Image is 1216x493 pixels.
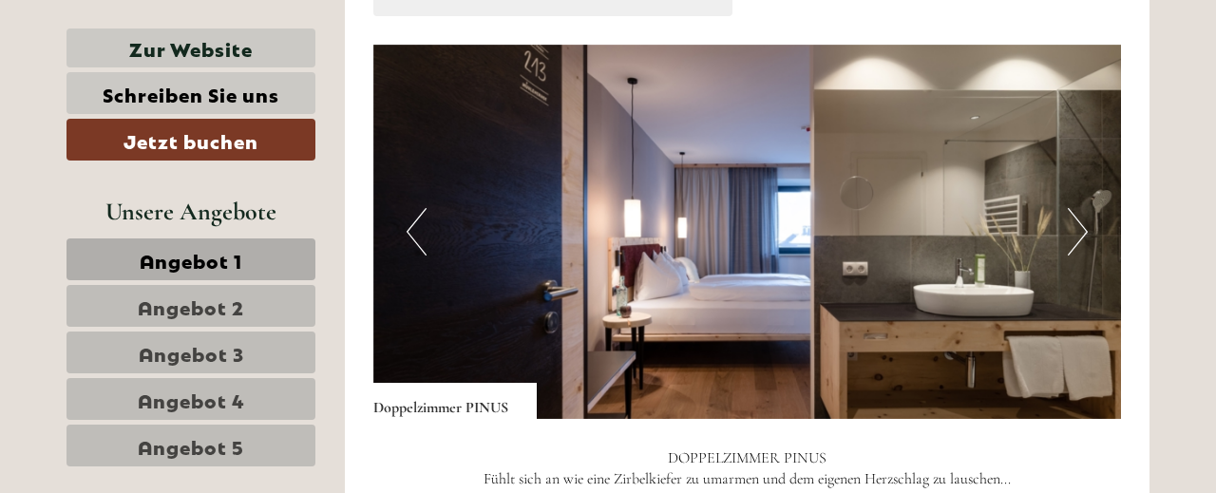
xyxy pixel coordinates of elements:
[373,383,537,419] div: Doppelzimmer PINUS
[138,432,244,459] span: Angebot 5
[373,45,1122,419] img: image
[138,293,244,319] span: Angebot 2
[138,386,245,412] span: Angebot 4
[66,119,315,161] a: Jetzt buchen
[66,28,315,67] a: Zur Website
[66,72,315,114] a: Schreiben Sie uns
[139,339,244,366] span: Angebot 3
[1068,208,1088,256] button: Next
[66,194,315,229] div: Unsere Angebote
[407,208,427,256] button: Previous
[140,246,242,273] span: Angebot 1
